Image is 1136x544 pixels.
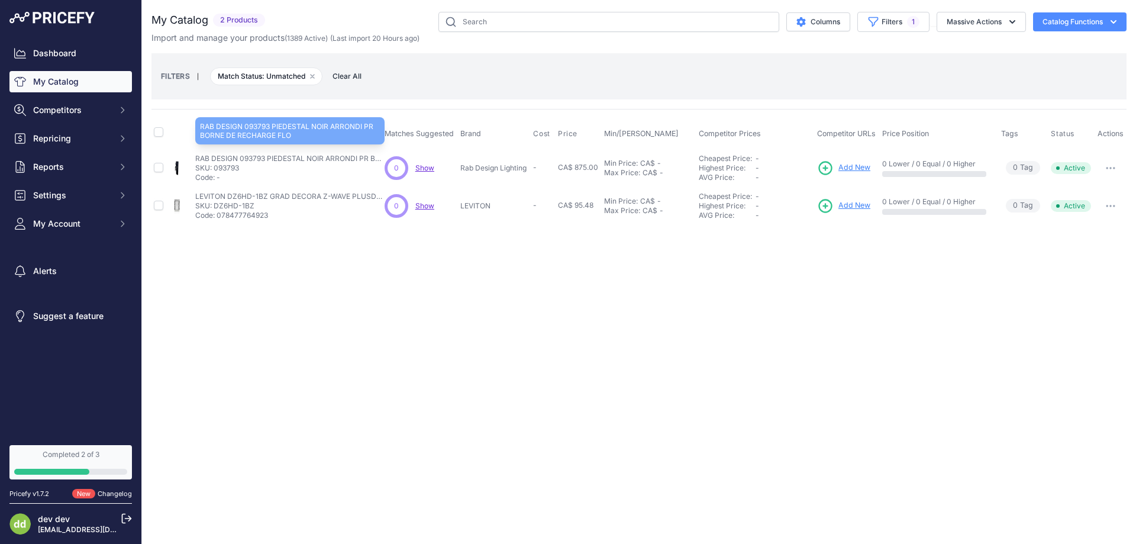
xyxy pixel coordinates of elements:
button: Cost [533,129,552,139]
h2: My Catalog [151,12,208,28]
nav: Sidebar [9,43,132,431]
span: Brand [460,129,481,138]
button: Filters1 [857,12,930,32]
span: Price [558,129,577,139]
span: CA$ 95.48 [558,201,593,210]
span: 0 [394,201,399,211]
div: - [657,206,663,215]
span: Status [1051,129,1074,139]
span: Tag [1006,199,1040,213]
div: Highest Price: [699,201,756,211]
span: Price Position [882,129,929,138]
span: Actions [1098,129,1124,138]
button: Settings [9,185,132,206]
a: Show [415,163,434,172]
a: Completed 2 of 3 [9,445,132,479]
div: Max Price: [604,168,640,178]
a: 1389 Active [287,34,325,43]
div: CA$ [643,168,657,178]
span: 1 [907,16,919,28]
span: - [756,163,759,172]
button: Reports [9,156,132,178]
input: Search [438,12,779,32]
span: Add New [838,162,870,173]
div: CA$ [640,197,655,206]
div: RAB DESIGN 093793 PIEDESTAL NOIR ARRONDI PR BORNE DE RECHARGE FLO [195,117,385,144]
button: Massive Actions [937,12,1026,32]
span: 0 [1013,162,1018,173]
button: Status [1051,129,1077,139]
a: Add New [817,198,870,214]
small: FILTERS [161,72,190,81]
a: Changelog [98,490,132,498]
button: My Account [9,213,132,234]
p: SKU: DZ6HD-1BZ [195,201,385,211]
span: - [756,154,759,163]
span: Add New [838,200,870,211]
div: Pricefy v1.7.2 [9,489,49,499]
a: Cheapest Price: [699,154,752,163]
div: - [655,197,661,206]
span: - [756,211,759,220]
span: Active [1051,200,1091,212]
p: LEVITON DZ6HD-1BZ GRAD DECORA Z-WAVE PLUSDE 600W [195,192,385,201]
p: Import and manage your products [151,32,419,44]
span: (Last import 20 Hours ago) [330,34,419,43]
div: - [655,159,661,168]
button: Clear All [327,70,367,82]
p: Rab Design Lighting [460,163,528,173]
a: Cheapest Price: [699,192,752,201]
span: - [756,173,759,182]
small: | [190,73,206,80]
a: dev dev [38,514,70,524]
div: Min Price: [604,197,638,206]
a: Dashboard [9,43,132,64]
span: Tags [1001,129,1018,138]
a: Suggest a feature [9,305,132,327]
div: CA$ [640,159,655,168]
span: Competitors [33,104,111,116]
span: Matches Suggested [385,129,454,138]
p: Code: 078477764923 [195,211,385,220]
p: RAB DESIGN 093793 PIEDESTAL NOIR ARRONDI PR BORNE DE RECHARGE FLO [195,154,385,163]
span: 2 Products [213,14,265,27]
span: CA$ 875.00 [558,163,598,172]
span: Settings [33,189,111,201]
span: - [533,163,537,172]
span: Reports [33,161,111,173]
a: Add New [817,160,870,176]
a: [EMAIL_ADDRESS][DOMAIN_NAME] [38,525,162,534]
span: Match Status: Unmatched [210,67,322,85]
span: Active [1051,162,1091,174]
div: AVG Price: [699,211,756,220]
span: Tag [1006,161,1040,175]
span: ( ) [285,34,328,43]
span: - [756,192,759,201]
div: AVG Price: [699,173,756,182]
button: Repricing [9,128,132,149]
p: SKU: 093793 [195,163,385,173]
div: Min Price: [604,159,638,168]
div: - [657,168,663,178]
div: CA$ [643,206,657,215]
span: Cost [533,129,550,139]
button: Catalog Functions [1033,12,1127,31]
span: Repricing [33,133,111,144]
p: Code: - [195,173,385,182]
p: 0 Lower / 0 Equal / 0 Higher [882,159,989,169]
p: LEVITON [460,201,528,211]
a: My Catalog [9,71,132,92]
span: 0 [394,163,399,173]
img: Pricefy Logo [9,12,95,24]
span: - [533,201,537,210]
div: Max Price: [604,206,640,215]
span: Min/[PERSON_NAME] [604,129,679,138]
span: Competitor Prices [699,129,761,138]
div: Completed 2 of 3 [14,450,127,459]
a: Show [415,201,434,210]
a: Alerts [9,260,132,282]
button: Competitors [9,99,132,121]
